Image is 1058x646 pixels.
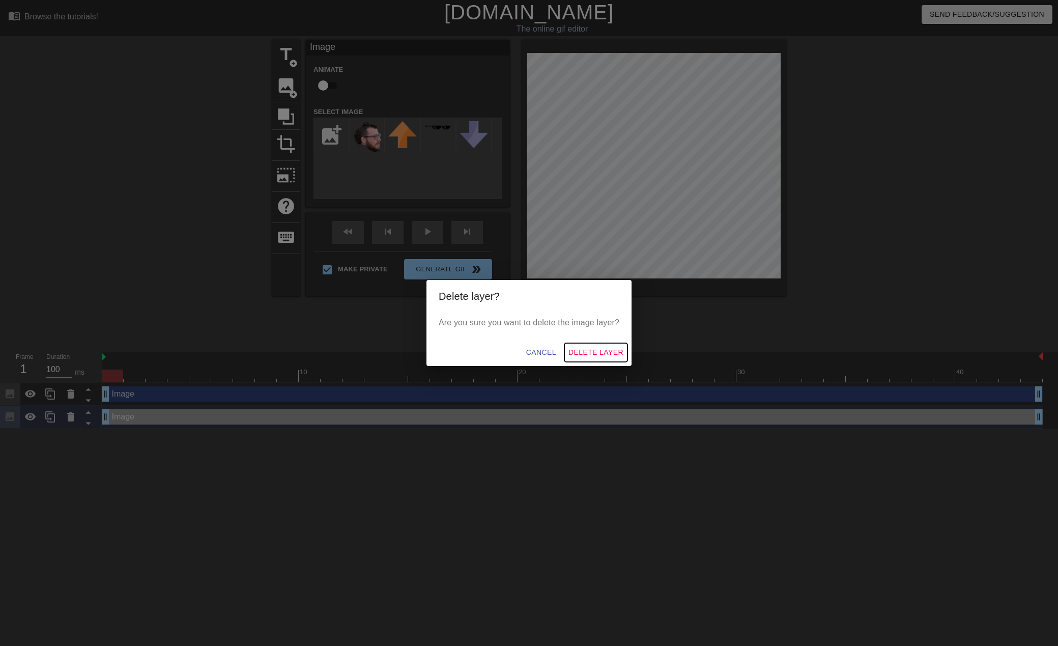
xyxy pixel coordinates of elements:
span: Cancel [526,346,556,359]
h2: Delete layer? [439,288,619,304]
button: Cancel [522,343,560,362]
button: Delete Layer [564,343,627,362]
span: Delete Layer [568,346,623,359]
p: Are you sure you want to delete the image layer? [439,317,619,329]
